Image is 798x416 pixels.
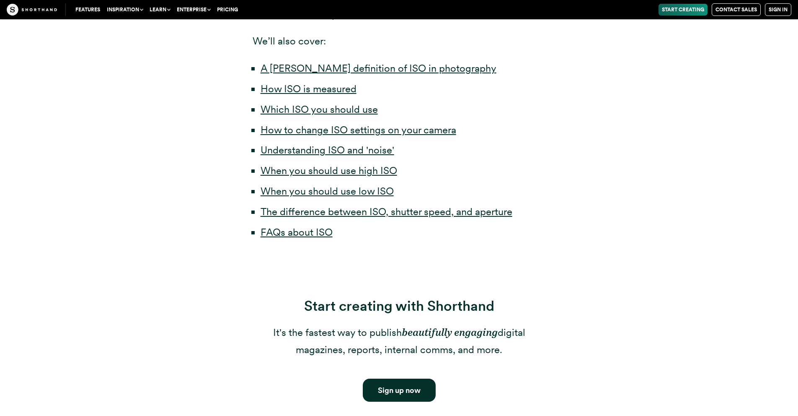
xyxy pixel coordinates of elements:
button: Enterprise [173,4,214,16]
a: Contact Sales [712,3,761,16]
a: FAQs about ISO [261,226,333,238]
a: Understanding ISO and 'noise' [261,144,394,156]
a: Start Creating [659,4,708,16]
p: It's the fastest way to publish digital magazines, reports, internal comms, and more. [253,324,546,359]
a: How ISO is measured [261,83,356,95]
img: The Craft [7,4,57,16]
button: Learn [146,4,173,16]
em: beautifully engaging [402,326,498,338]
a: When you should use high ISO [261,164,397,177]
a: A [PERSON_NAME] definition of ISO in photography [261,62,496,74]
h3: Start creating with Shorthand [253,297,546,314]
a: Button to click through to Shorthand's signup section. [363,379,436,402]
button: Inspiration [103,4,146,16]
a: Sign in [765,3,791,16]
a: When you should use low ISO [261,185,394,197]
a: The difference between ISO, shutter speed, and aperture [261,205,512,218]
a: Features [72,4,103,16]
a: Which ISO you should use [261,103,378,115]
a: Pricing [214,4,241,16]
a: How to change ISO settings on your camera [261,124,456,136]
p: We’ll also cover: [253,33,546,50]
